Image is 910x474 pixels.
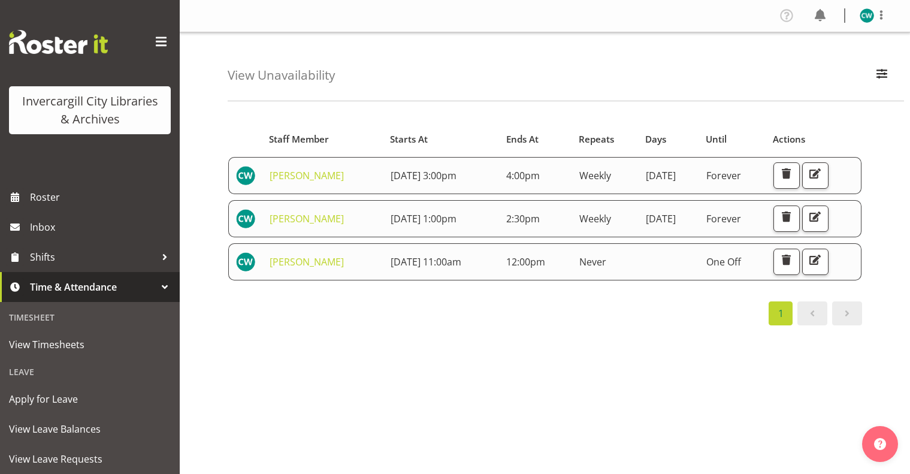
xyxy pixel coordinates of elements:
span: Weekly [579,169,611,182]
span: View Leave Balances [9,420,171,438]
div: Timesheet [3,305,177,330]
button: Delete Unavailability [773,249,800,275]
img: catherine-wilson11657.jpg [236,166,255,185]
img: catherine-wilson11657.jpg [236,209,255,228]
span: Shifts [30,248,156,266]
span: [DATE] [646,212,676,225]
a: View Leave Balances [3,414,177,444]
span: View Timesheets [9,336,171,354]
a: View Timesheets [3,330,177,360]
div: Leave [3,360,177,384]
span: Roster [30,188,174,206]
img: catherine-wilson11657.jpg [236,252,255,271]
button: Edit Unavailability [802,249,829,275]
span: Repeats [579,132,614,146]
a: [PERSON_NAME] [270,255,344,268]
span: Until [706,132,727,146]
h4: View Unavailability [228,68,335,82]
span: [DATE] [646,169,676,182]
span: Actions [773,132,805,146]
span: Time & Attendance [30,278,156,296]
span: One Off [706,255,741,268]
a: View Leave Requests [3,444,177,474]
button: Edit Unavailability [802,162,829,189]
span: [DATE] 11:00am [391,255,461,268]
button: Filter Employees [869,62,894,89]
a: Apply for Leave [3,384,177,414]
span: Staff Member [269,132,329,146]
span: 2:30pm [506,212,540,225]
button: Edit Unavailability [802,206,829,232]
span: [DATE] 3:00pm [391,169,456,182]
img: help-xxl-2.png [874,438,886,450]
div: Invercargill City Libraries & Archives [21,92,159,128]
span: 12:00pm [506,255,545,268]
img: Rosterit website logo [9,30,108,54]
span: Never [579,255,606,268]
span: Days [645,132,666,146]
span: Ends At [506,132,539,146]
a: [PERSON_NAME] [270,212,344,225]
span: Forever [706,169,741,182]
span: 4:00pm [506,169,540,182]
span: [DATE] 1:00pm [391,212,456,225]
span: Apply for Leave [9,390,171,408]
span: Forever [706,212,741,225]
span: Starts At [390,132,428,146]
span: Weekly [579,212,611,225]
a: [PERSON_NAME] [270,169,344,182]
img: catherine-wilson11657.jpg [860,8,874,23]
span: Inbox [30,218,174,236]
button: Delete Unavailability [773,162,800,189]
span: View Leave Requests [9,450,171,468]
button: Delete Unavailability [773,206,800,232]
